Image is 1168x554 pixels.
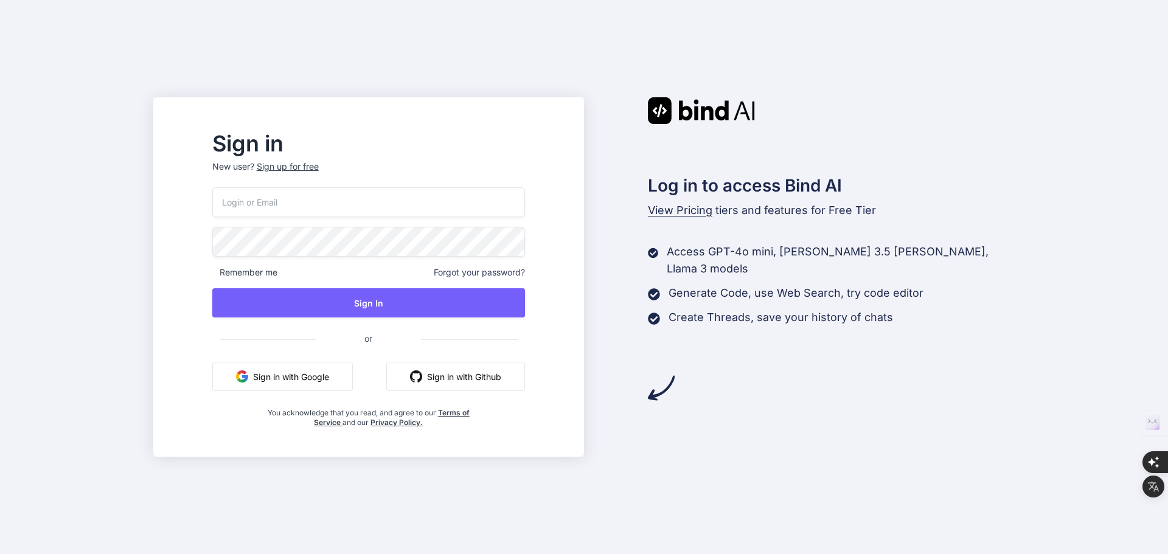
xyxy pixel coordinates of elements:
[648,375,675,401] img: arrow
[667,243,1015,277] p: Access GPT-4o mini, [PERSON_NAME] 3.5 [PERSON_NAME], Llama 3 models
[212,288,525,317] button: Sign In
[257,161,319,173] div: Sign up for free
[212,362,353,391] button: Sign in with Google
[648,173,1015,198] h2: Log in to access Bind AI
[386,362,525,391] button: Sign in with Github
[236,370,248,383] img: google
[669,309,893,326] p: Create Threads, save your history of chats
[264,401,473,428] div: You acknowledge that you read, and agree to our and our
[212,161,525,187] p: New user?
[648,202,1015,219] p: tiers and features for Free Tier
[212,266,277,279] span: Remember me
[648,204,712,216] span: View Pricing
[410,370,422,383] img: github
[669,285,923,302] p: Generate Code, use Web Search, try code editor
[212,134,525,153] h2: Sign in
[314,408,470,427] a: Terms of Service
[212,187,525,217] input: Login or Email
[648,97,755,124] img: Bind AI logo
[434,266,525,279] span: Forgot your password?
[370,418,423,427] a: Privacy Policy.
[316,324,421,353] span: or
